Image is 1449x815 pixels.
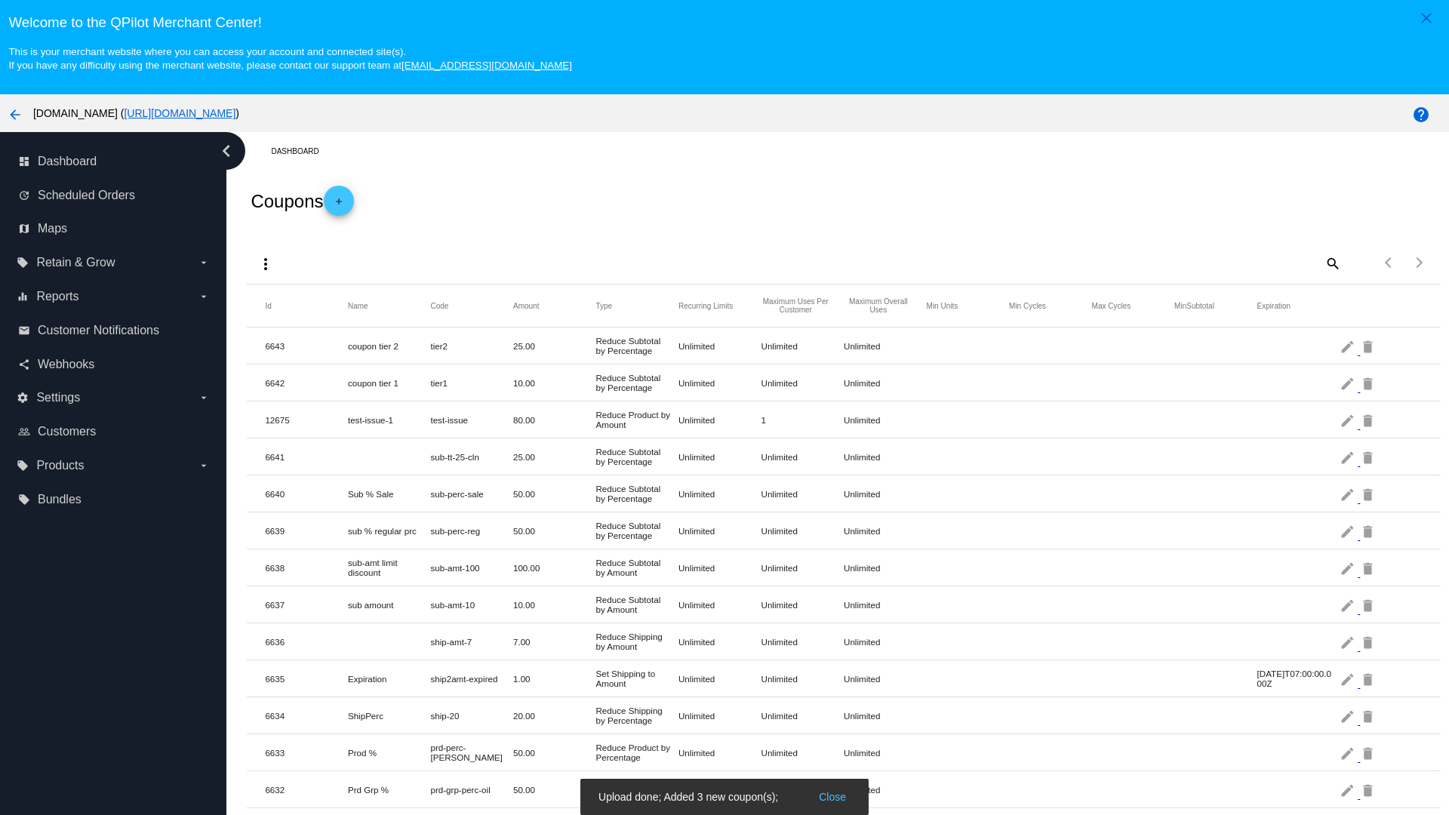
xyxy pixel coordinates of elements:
[401,60,572,71] a: [EMAIL_ADDRESS][DOMAIN_NAME]
[38,222,67,235] span: Maps
[265,411,348,429] mat-cell: 12675
[17,392,29,404] i: settings
[265,670,348,687] mat-cell: 6635
[1323,251,1341,275] mat-icon: search
[348,596,431,614] mat-cell: sub amount
[36,391,80,404] span: Settings
[265,633,348,650] mat-cell: 6636
[348,707,431,724] mat-cell: ShipPerc
[844,374,927,392] mat-cell: Unlimited
[430,448,513,466] mat-cell: sub-tt-25-cln
[198,291,210,303] i: arrow_drop_down
[678,707,761,724] mat-cell: Unlimited
[595,332,678,359] mat-cell: Reduce Subtotal by Percentage
[678,670,761,687] mat-cell: Unlimited
[430,301,448,310] button: Change sorting for Code
[430,485,513,503] mat-cell: sub-perc-sale
[1092,301,1131,310] button: Change sorting for MaxCycles
[8,14,1440,31] h3: Welcome to the QPilot Merchant Center!
[513,301,539,310] button: Change sorting for Amount
[513,670,596,687] mat-cell: 1.00
[1340,593,1358,617] mat-icon: edit
[761,337,844,355] mat-cell: Unlimited
[844,297,913,314] button: Change sorting for SiteConversionLimits
[1340,778,1358,801] mat-icon: edit
[1360,334,1378,358] mat-icon: delete
[595,554,678,581] mat-cell: Reduce Subtotal by Amount
[38,155,97,168] span: Dashboard
[18,318,210,343] a: email Customer Notifications
[38,425,96,438] span: Customers
[18,217,210,241] a: map Maps
[844,411,927,429] mat-cell: Unlimited
[678,374,761,392] mat-cell: Unlimited
[1340,519,1358,543] mat-icon: edit
[595,369,678,396] mat-cell: Reduce Subtotal by Percentage
[348,522,431,540] mat-cell: sub % regular prc
[430,337,513,355] mat-cell: tier2
[844,522,927,540] mat-cell: Unlimited
[430,707,513,724] mat-cell: ship-20
[844,337,927,355] mat-cell: Unlimited
[8,46,571,71] small: This is your merchant website where you can access your account and connected site(s). If you hav...
[38,324,159,337] span: Customer Notifications
[18,426,30,438] i: people_outline
[761,485,844,503] mat-cell: Unlimited
[198,460,210,472] i: arrow_drop_down
[844,448,927,466] mat-cell: Unlimited
[595,591,678,618] mat-cell: Reduce Subtotal by Amount
[38,358,94,371] span: Webhooks
[595,443,678,470] mat-cell: Reduce Subtotal by Percentage
[1360,519,1378,543] mat-icon: delete
[348,554,431,581] mat-cell: sub-amt limit discount
[678,522,761,540] mat-cell: Unlimited
[814,789,851,804] button: Close
[430,559,513,577] mat-cell: sub-amt-100
[17,460,29,472] i: local_offer
[844,781,927,798] mat-cell: Unlimited
[761,633,844,650] mat-cell: Unlimited
[18,494,30,506] i: local_offer
[430,633,513,650] mat-cell: ship-amt-7
[18,155,30,168] i: dashboard
[678,559,761,577] mat-cell: Unlimited
[271,140,332,163] a: Dashboard
[678,633,761,650] mat-cell: Unlimited
[198,257,210,269] i: arrow_drop_down
[761,744,844,761] mat-cell: Unlimited
[1340,556,1358,580] mat-icon: edit
[1404,248,1435,278] button: Next page
[36,290,78,303] span: Reports
[18,223,30,235] i: map
[257,255,275,273] mat-icon: more_vert
[1417,9,1435,27] mat-icon: close
[348,670,431,687] mat-cell: Expiration
[348,744,431,761] mat-cell: Prod %
[1340,445,1358,469] mat-icon: edit
[18,324,30,337] i: email
[761,411,844,429] mat-cell: 1
[844,485,927,503] mat-cell: Unlimited
[761,559,844,577] mat-cell: Unlimited
[1360,778,1378,801] mat-icon: delete
[513,707,596,724] mat-cell: 20.00
[844,707,927,724] mat-cell: Unlimited
[38,493,82,506] span: Bundles
[678,301,733,310] button: Change sorting for RecurringLimits
[513,633,596,650] mat-cell: 7.00
[265,337,348,355] mat-cell: 6643
[761,448,844,466] mat-cell: Unlimited
[1360,593,1378,617] mat-icon: delete
[18,487,210,512] a: local_offer Bundles
[348,485,431,503] mat-cell: Sub % Sale
[1360,704,1378,727] mat-icon: delete
[18,183,210,208] a: update Scheduled Orders
[430,522,513,540] mat-cell: sub-perc-reg
[844,633,927,650] mat-cell: Unlimited
[251,186,353,216] h2: Coupons
[761,707,844,724] mat-cell: Unlimited
[513,781,596,798] mat-cell: 50.00
[1374,248,1404,278] button: Previous page
[1257,301,1291,310] button: Change sorting for ExpirationDate
[36,256,115,269] span: Retain & Grow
